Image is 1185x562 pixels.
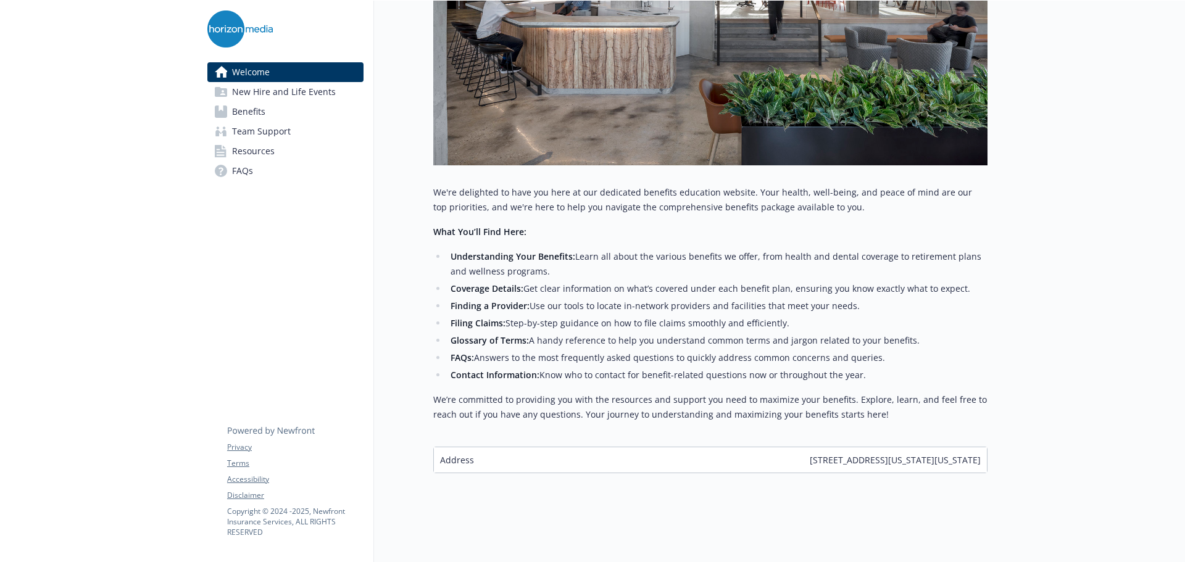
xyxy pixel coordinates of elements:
p: We're delighted to have you here at our dedicated benefits education website. Your health, well-b... [433,185,987,215]
strong: Contact Information: [451,369,539,381]
strong: Understanding Your Benefits: [451,250,575,262]
p: We’re committed to providing you with the resources and support you need to maximize your benefit... [433,392,987,422]
a: New Hire and Life Events [207,82,364,102]
span: Benefits [232,102,265,122]
span: FAQs [232,161,253,181]
a: Benefits [207,102,364,122]
li: A handy reference to help you understand common terms and jargon related to your benefits. [447,333,987,348]
span: Welcome [232,62,270,82]
a: FAQs [207,161,364,181]
span: New Hire and Life Events [232,82,336,102]
span: Address [440,453,474,466]
span: [STREET_ADDRESS][US_STATE][US_STATE] [810,453,981,466]
strong: FAQs: [451,352,474,363]
li: Learn all about the various benefits we offer, from health and dental coverage to retirement plan... [447,249,987,279]
span: Team Support [232,122,291,141]
li: Answers to the most frequently asked questions to quickly address common concerns and queries. [447,350,987,365]
li: Know who to contact for benefit-related questions now or throughout the year. [447,368,987,382]
a: Accessibility [227,474,363,485]
strong: Finding a Provider: [451,300,530,312]
a: Resources [207,141,364,161]
span: Resources [232,141,275,161]
strong: Coverage Details: [451,283,523,294]
strong: Filing Claims: [451,317,505,329]
strong: What You’ll Find Here: [433,226,526,238]
a: Welcome [207,62,364,82]
a: Team Support [207,122,364,141]
a: Terms [227,458,363,469]
li: Use our tools to locate in-network providers and facilities that meet your needs. [447,299,987,313]
li: Get clear information on what’s covered under each benefit plan, ensuring you know exactly what t... [447,281,987,296]
strong: Glossary of Terms: [451,334,529,346]
a: Privacy [227,442,363,453]
p: Copyright © 2024 - 2025 , Newfront Insurance Services, ALL RIGHTS RESERVED [227,506,363,537]
a: Disclaimer [227,490,363,501]
li: Step-by-step guidance on how to file claims smoothly and efficiently. [447,316,987,331]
